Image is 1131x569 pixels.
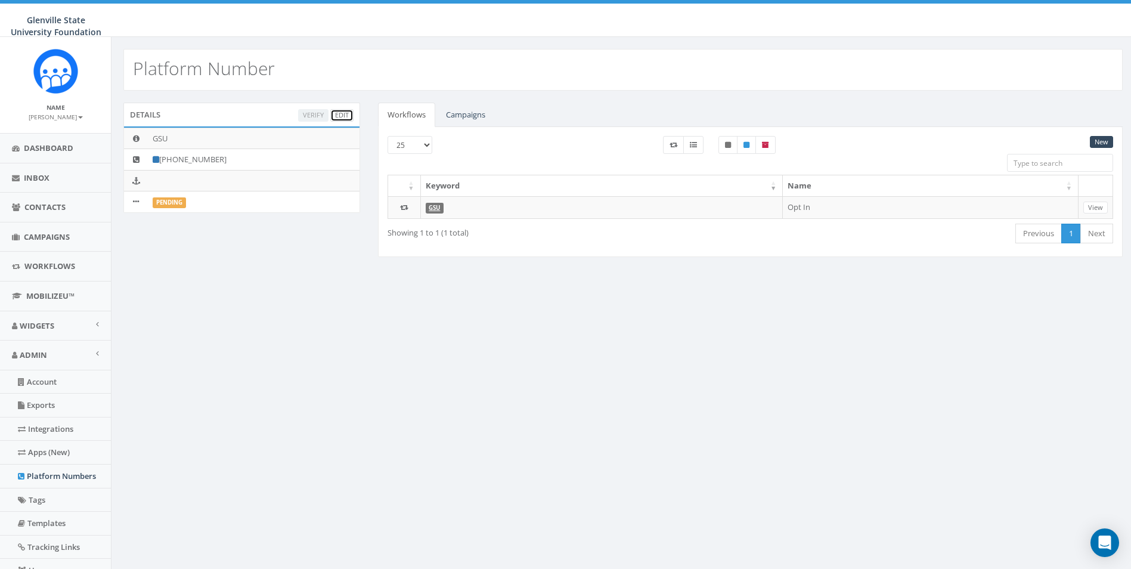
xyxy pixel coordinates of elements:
a: Next [1080,224,1113,243]
label: Published [737,136,756,154]
td: [PHONE_NUMBER] [148,149,360,171]
label: Pending [153,197,186,208]
a: Workflows [378,103,435,127]
label: Archived [755,136,776,154]
th: : activate to sort column ascending [388,175,421,196]
th: Name: activate to sort column ascending [783,175,1079,196]
span: MobilizeU™ [26,290,75,301]
a: [PERSON_NAME] [29,111,83,122]
small: [PERSON_NAME] [29,113,83,121]
span: Dashboard [24,143,73,153]
span: Widgets [20,320,54,331]
span: Workflows [24,261,75,271]
label: Menu [683,136,704,154]
span: Campaigns [24,231,70,242]
td: Opt In [783,196,1079,219]
a: GSU [429,204,440,212]
img: Rally_Corp_Icon.png [33,49,78,94]
td: GSU [148,128,360,149]
th: Keyword: activate to sort column ascending [421,175,783,196]
span: Contacts [24,202,66,212]
a: New [1090,136,1113,149]
a: Edit [330,109,354,122]
span: Glenville State University Foundation [11,14,101,38]
div: Open Intercom Messenger [1090,528,1119,557]
input: Type to search [1007,154,1113,172]
small: Name [47,103,65,112]
label: Unpublished [718,136,738,154]
a: 1 [1061,224,1081,243]
label: Workflow [663,136,684,154]
span: Admin [20,350,47,360]
span: Inbox [24,172,49,183]
h2: Platform Number [133,58,275,78]
a: Previous [1015,224,1062,243]
div: Details [123,103,360,126]
a: Campaigns [436,103,495,127]
a: View [1083,202,1108,214]
div: Showing 1 to 1 (1 total) [388,222,680,239]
